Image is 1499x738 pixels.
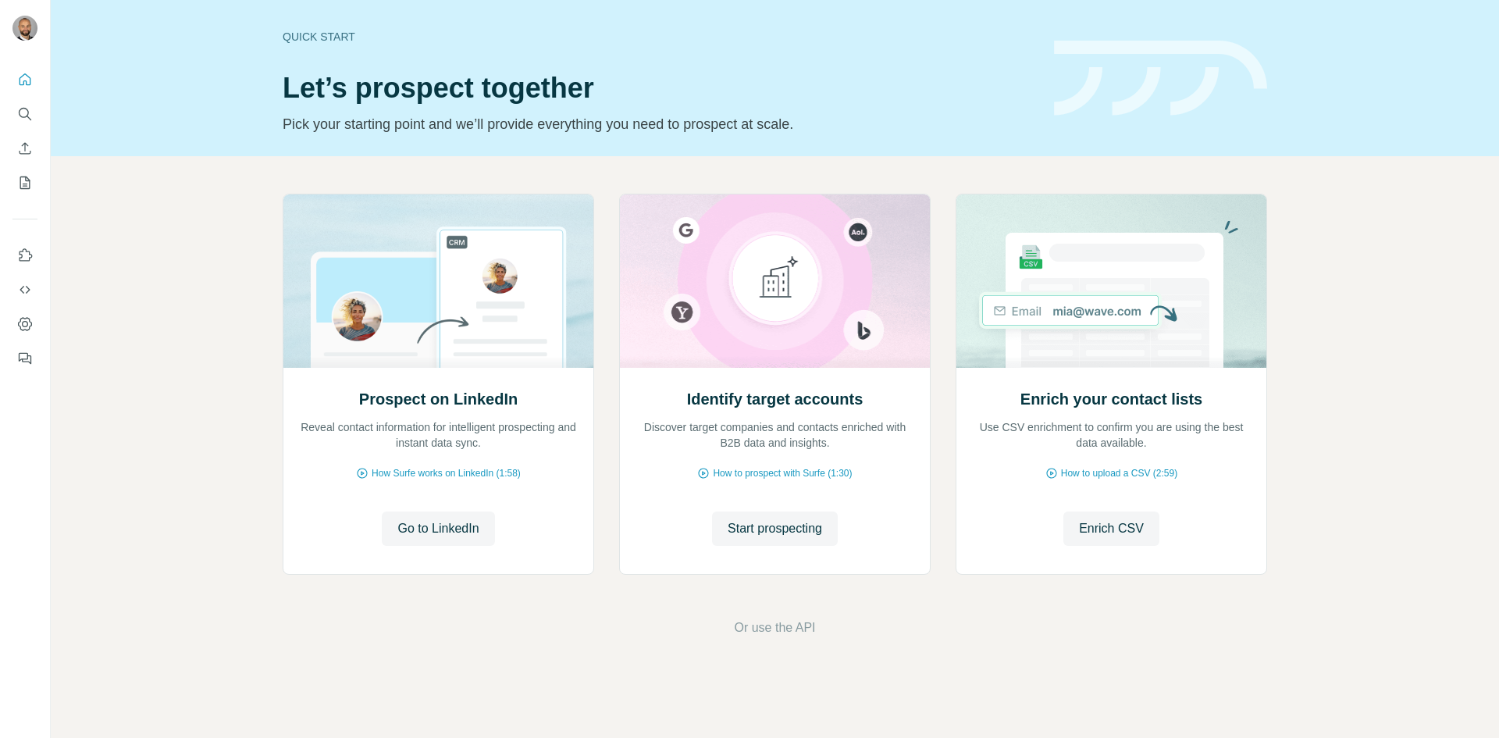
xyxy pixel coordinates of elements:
[687,388,863,410] h2: Identify target accounts
[972,419,1251,451] p: Use CSV enrichment to confirm you are using the best data available.
[734,619,815,637] button: Or use the API
[12,310,37,338] button: Dashboard
[283,29,1035,45] div: Quick start
[12,100,37,128] button: Search
[299,419,578,451] p: Reveal contact information for intelligent prospecting and instant data sync.
[713,466,852,480] span: How to prospect with Surfe (1:30)
[12,344,37,373] button: Feedback
[283,194,594,368] img: Prospect on LinkedIn
[283,113,1035,135] p: Pick your starting point and we’ll provide everything you need to prospect at scale.
[359,388,518,410] h2: Prospect on LinkedIn
[382,512,494,546] button: Go to LinkedIn
[12,169,37,197] button: My lists
[12,134,37,162] button: Enrich CSV
[1061,466,1177,480] span: How to upload a CSV (2:59)
[956,194,1267,368] img: Enrich your contact lists
[283,73,1035,104] h1: Let’s prospect together
[619,194,931,368] img: Identify target accounts
[12,276,37,304] button: Use Surfe API
[636,419,914,451] p: Discover target companies and contacts enriched with B2B data and insights.
[712,512,838,546] button: Start prospecting
[1079,519,1144,538] span: Enrich CSV
[397,519,479,538] span: Go to LinkedIn
[1063,512,1159,546] button: Enrich CSV
[12,16,37,41] img: Avatar
[372,466,521,480] span: How Surfe works on LinkedIn (1:58)
[728,519,822,538] span: Start prospecting
[12,66,37,94] button: Quick start
[1020,388,1202,410] h2: Enrich your contact lists
[12,241,37,269] button: Use Surfe on LinkedIn
[1054,41,1267,116] img: banner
